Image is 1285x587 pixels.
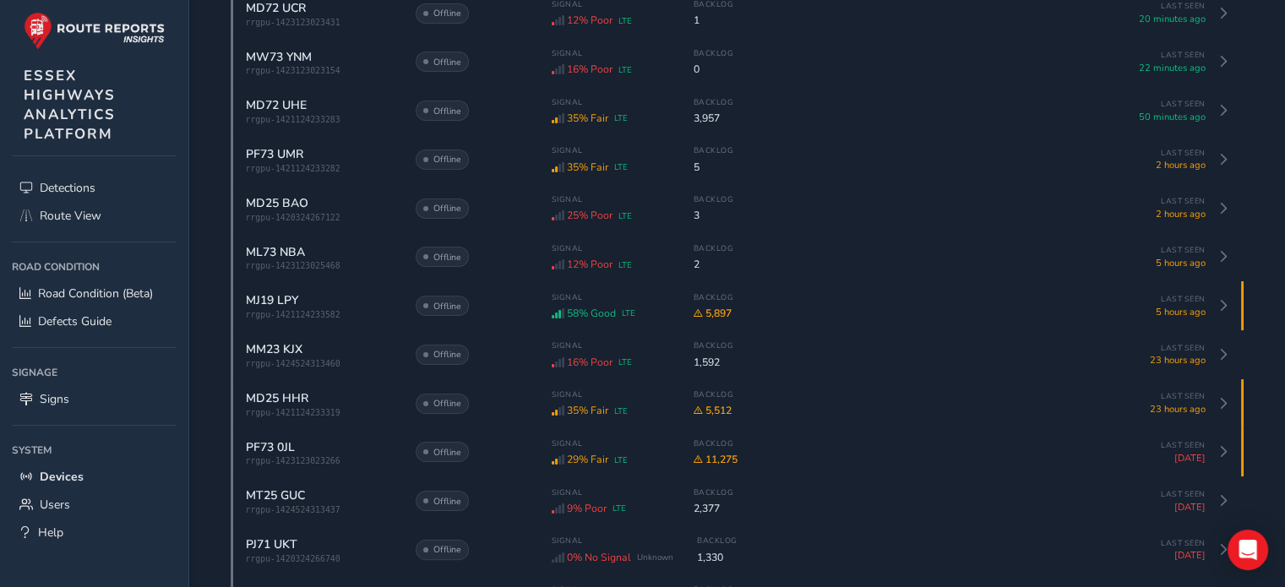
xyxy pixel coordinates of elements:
[1121,196,1206,206] span: Last Seen
[567,209,613,222] span: 25% Poor
[1121,50,1206,60] span: Last Seen
[1121,245,1206,255] span: Last Seen
[694,97,734,107] span: Backlog
[433,348,461,361] span: Offline
[694,404,734,417] span: 5,512
[618,356,632,367] span: LTE
[697,535,738,546] span: Backlog
[694,356,734,369] span: 1,592
[12,202,177,230] a: Route View
[618,64,632,75] span: LTE
[694,487,734,497] span: Backlog
[1228,530,1268,570] div: Open Intercom Messenger
[246,49,312,65] span: MW73 YNM
[40,469,84,485] span: Devices
[246,146,303,162] span: PF73 UMR
[1121,257,1206,269] span: 5 hours ago
[433,251,461,264] span: Offline
[614,454,628,465] span: LTE
[567,63,613,76] span: 16% Poor
[12,491,177,519] a: Users
[552,243,670,253] span: Signal
[246,18,398,27] span: rrgpu-1423123023431
[567,453,608,466] span: 29% Fair
[246,195,308,211] span: MD25 BAO
[552,438,670,448] span: Signal
[1121,294,1206,304] span: Last Seen
[1121,159,1206,171] span: 2 hours ago
[246,292,298,308] span: MJ19 LPY
[12,360,177,385] div: Signage
[12,254,177,280] div: Road Condition
[694,340,734,351] span: Backlog
[1121,452,1206,465] span: [DATE]
[694,194,734,204] span: Backlog
[618,210,632,221] span: LTE
[567,160,608,174] span: 35% Fair
[38,285,153,302] span: Road Condition (Beta)
[1121,440,1206,450] span: Last Seen
[246,439,295,455] span: PF73 0JL
[1121,1,1206,11] span: Last Seen
[1121,62,1206,74] span: 22 minutes ago
[694,160,734,174] span: 5
[618,259,632,270] span: LTE
[622,307,635,318] span: LTE
[694,209,734,222] span: 3
[433,300,461,313] span: Offline
[40,208,101,224] span: Route View
[694,438,738,448] span: Backlog
[246,164,398,173] span: rrgpu-1421124233282
[12,385,177,413] a: Signs
[567,111,608,125] span: 35% Fair
[12,519,177,546] a: Help
[567,551,631,564] span: 0% No Signal
[1121,489,1206,499] span: Last Seen
[1121,343,1206,353] span: Last Seen
[552,194,670,204] span: Signal
[433,153,461,166] span: Offline
[694,389,734,399] span: Backlog
[694,307,734,320] span: 5,897
[433,202,461,215] span: Offline
[246,359,398,368] span: rrgpu-1424524313460
[552,487,670,497] span: Signal
[246,115,398,124] span: rrgpu-1421124233283
[694,243,734,253] span: Backlog
[618,15,632,26] span: LTE
[246,97,307,113] span: MD72 UHE
[694,111,734,125] span: 3,957
[246,213,398,222] span: rrgpu-1420324267122
[1121,391,1206,401] span: Last Seen
[614,405,628,416] span: LTE
[40,497,70,513] span: Users
[12,280,177,307] a: Road Condition (Beta)
[246,554,398,563] span: rrgpu-1420324266740
[552,97,670,107] span: Signal
[12,307,177,335] a: Defects Guide
[614,161,628,172] span: LTE
[40,391,69,407] span: Signs
[1121,13,1206,25] span: 20 minutes ago
[433,495,461,508] span: Offline
[1121,306,1206,318] span: 5 hours ago
[552,292,670,302] span: Signal
[552,340,670,351] span: Signal
[1121,208,1206,220] span: 2 hours ago
[694,292,734,302] span: Backlog
[1121,549,1206,562] span: [DATE]
[246,456,398,465] span: rrgpu-1423123023266
[1121,99,1206,109] span: Last Seen
[12,438,177,463] div: System
[38,524,63,541] span: Help
[246,390,308,406] span: MD25 HHR
[246,487,305,503] span: MT25 GUC
[12,463,177,491] a: Devices
[246,408,398,417] span: rrgpu-1421124233319
[552,48,670,58] span: Signal
[246,244,305,260] span: ML73 NBA
[567,356,613,369] span: 16% Poor
[433,397,461,410] span: Offline
[12,174,177,202] a: Detections
[1121,501,1206,514] span: [DATE]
